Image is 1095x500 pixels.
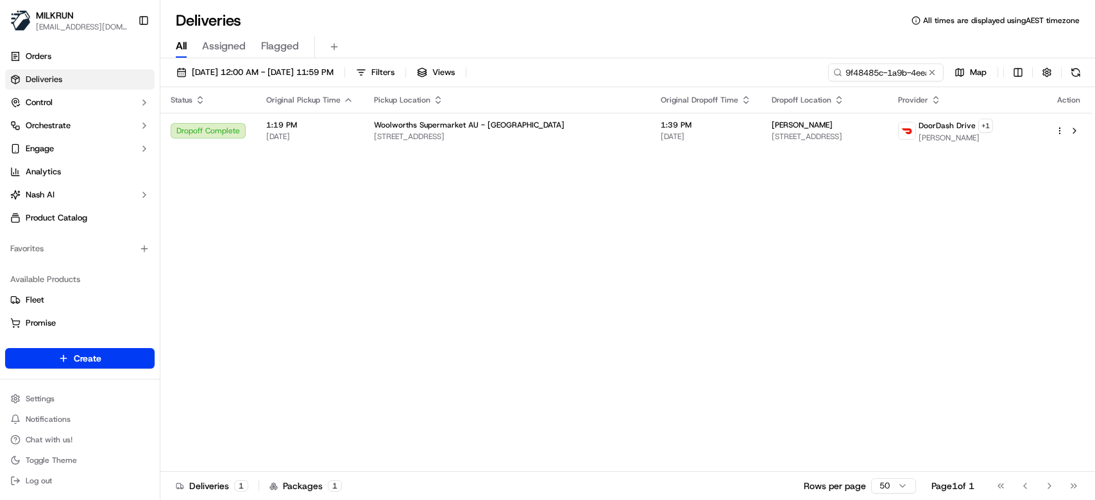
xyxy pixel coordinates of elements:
[26,97,53,108] span: Control
[5,5,133,36] button: MILKRUNMILKRUN[EMAIL_ADDRESS][DOMAIN_NAME]
[10,317,149,329] a: Promise
[26,120,71,131] span: Orchestrate
[26,455,77,465] span: Toggle Theme
[931,479,974,492] div: Page 1 of 1
[661,120,751,130] span: 1:39 PM
[661,95,738,105] span: Original Dropoff Time
[176,479,248,492] div: Deliveries
[5,269,155,290] div: Available Products
[5,185,155,205] button: Nash AI
[26,143,54,154] span: Engage
[26,414,71,424] span: Notifications
[5,92,155,113] button: Control
[1055,95,1082,105] div: Action
[374,120,564,130] span: Woolworths Supermarket AU - [GEOGRAPHIC_DATA]
[10,294,149,306] a: Fleet
[978,119,993,133] button: +1
[919,121,976,131] span: DoorDash Drive
[772,120,833,130] span: [PERSON_NAME]
[828,63,944,81] input: Type to search
[5,472,155,490] button: Log out
[5,69,155,90] a: Deliveries
[74,352,101,365] span: Create
[36,9,74,22] button: MILKRUN
[5,290,155,310] button: Fleet
[923,15,1080,26] span: All times are displayed using AEST timezone
[898,95,928,105] span: Provider
[10,10,31,31] img: MILKRUN
[26,212,87,224] span: Product Catalog
[266,131,353,142] span: [DATE]
[350,63,400,81] button: Filters
[266,120,353,130] span: 1:19 PM
[5,115,155,136] button: Orchestrate
[176,10,241,31] h1: Deliveries
[26,294,44,306] span: Fleet
[26,74,62,85] span: Deliveries
[26,435,72,445] span: Chat with us!
[919,133,993,143] span: [PERSON_NAME]
[432,67,455,78] span: Views
[1067,63,1085,81] button: Refresh
[234,480,248,492] div: 1
[371,67,395,78] span: Filters
[5,313,155,333] button: Promise
[26,317,56,329] span: Promise
[5,410,155,428] button: Notifications
[261,38,299,54] span: Flagged
[266,95,341,105] span: Original Pickup Time
[36,22,128,32] button: [EMAIL_ADDRESS][DOMAIN_NAME]
[374,131,640,142] span: [STREET_ADDRESS]
[26,476,52,486] span: Log out
[970,67,987,78] span: Map
[5,348,155,369] button: Create
[5,451,155,469] button: Toggle Theme
[5,46,155,67] a: Orders
[176,38,187,54] span: All
[5,162,155,182] a: Analytics
[5,208,155,228] a: Product Catalog
[772,131,878,142] span: [STREET_ADDRESS]
[171,95,192,105] span: Status
[949,63,992,81] button: Map
[899,122,915,139] img: doordash_logo_v2.png
[26,166,61,178] span: Analytics
[804,479,866,492] p: Rows per page
[202,38,246,54] span: Assigned
[661,131,751,142] span: [DATE]
[26,51,51,62] span: Orders
[5,390,155,408] button: Settings
[5,238,155,259] div: Favorites
[269,479,342,492] div: Packages
[374,95,430,105] span: Pickup Location
[26,394,55,404] span: Settings
[411,63,461,81] button: Views
[328,480,342,492] div: 1
[26,189,55,201] span: Nash AI
[772,95,831,105] span: Dropoff Location
[5,138,155,159] button: Engage
[5,431,155,449] button: Chat with us!
[192,67,334,78] span: [DATE] 12:00 AM - [DATE] 11:59 PM
[171,63,339,81] button: [DATE] 12:00 AM - [DATE] 11:59 PM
